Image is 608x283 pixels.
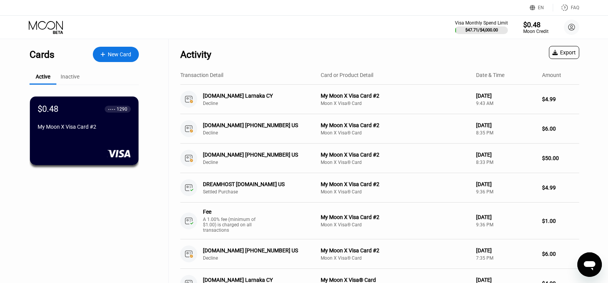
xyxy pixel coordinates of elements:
[542,251,579,257] div: $6.00
[180,72,223,78] div: Transaction Detail
[203,181,315,187] div: DREAMHOST [DOMAIN_NAME] US
[321,222,470,227] div: Moon X Visa® Card
[476,122,536,128] div: [DATE]
[321,130,470,136] div: Moon X Visa® Card
[61,74,79,80] div: Inactive
[542,96,579,102] div: $4.99
[542,218,579,224] div: $1.00
[203,160,324,165] div: Decline
[542,126,579,132] div: $6.00
[476,160,536,165] div: 8:33 PM
[455,20,508,26] div: Visa Monthly Spend Limit
[203,101,324,106] div: Decline
[36,74,50,80] div: Active
[523,29,549,34] div: Moon Credit
[476,181,536,187] div: [DATE]
[203,152,315,158] div: [DOMAIN_NAME] [PHONE_NUMBER] US
[571,5,579,10] div: FAQ
[476,93,536,99] div: [DATE]
[203,217,260,233] div: A 1.00% fee (minimum of $1.00) is charged on all transactions
[180,173,579,203] div: DREAMHOST [DOMAIN_NAME] USSettled PurchaseMy Moon X Visa Card #2Moon X Visa® Card[DATE]9:36 PM$4.99
[321,255,470,261] div: Moon X Visa® Card
[577,252,602,277] iframe: Button to launch messaging window
[321,160,470,165] div: Moon X Visa® Card
[203,130,324,136] div: Decline
[180,114,579,144] div: [DOMAIN_NAME] [PHONE_NUMBER] USDeclineMy Moon X Visa Card #2Moon X Visa® Card[DATE]8:35 PM$6.00
[321,152,470,158] div: My Moon X Visa Card #2
[542,72,561,78] div: Amount
[542,155,579,161] div: $50.00
[117,106,127,112] div: 1290
[476,101,536,106] div: 9:43 AM
[38,124,131,130] div: My Moon X Visa Card #2
[553,4,579,11] div: FAQ
[180,203,579,239] div: FeeA 1.00% fee (minimum of $1.00) is charged on all transactionsMy Moon X Visa Card #2Moon X Visa...
[530,4,553,11] div: EN
[38,104,58,114] div: $0.48
[321,122,470,128] div: My Moon X Visa Card #2
[476,222,536,227] div: 9:36 PM
[523,21,549,29] div: $0.48
[180,144,579,173] div: [DOMAIN_NAME] [PHONE_NUMBER] USDeclineMy Moon X Visa Card #2Moon X Visa® Card[DATE]8:33 PM$50.00
[476,247,536,254] div: [DATE]
[321,189,470,195] div: Moon X Visa® Card
[180,85,579,114] div: [DOMAIN_NAME] Larnaka CYDeclineMy Moon X Visa Card #2Moon X Visa® Card[DATE]9:43 AM$4.99
[203,189,324,195] div: Settled Purchase
[203,247,315,254] div: [DOMAIN_NAME] [PHONE_NUMBER] US
[476,189,536,195] div: 9:36 PM
[465,28,498,33] div: $47.71 / $4,000.00
[538,5,544,10] div: EN
[476,277,536,283] div: [DATE]
[203,93,315,99] div: [DOMAIN_NAME] Larnaka CY
[203,277,315,283] div: [DOMAIN_NAME] Larnaka CY
[476,255,536,261] div: 7:35 PM
[476,130,536,136] div: 8:35 PM
[203,255,324,261] div: Decline
[321,277,470,283] div: My Moon X Visa® Card
[93,47,139,62] div: New Card
[30,49,54,60] div: Cards
[321,72,373,78] div: Card or Product Detail
[321,181,470,187] div: My Moon X Visa Card #2
[108,108,115,110] div: ● ● ● ●
[108,51,131,58] div: New Card
[542,185,579,191] div: $4.99
[476,152,536,158] div: [DATE]
[476,72,504,78] div: Date & Time
[321,214,470,220] div: My Moon X Visa Card #2
[180,49,211,60] div: Activity
[321,101,470,106] div: Moon X Visa® Card
[321,93,470,99] div: My Moon X Visa Card #2
[30,97,138,165] div: $0.48● ● ● ●1290My Moon X Visa Card #2
[455,20,508,34] div: Visa Monthly Spend Limit$47.71/$4,000.00
[321,247,470,254] div: My Moon X Visa Card #2
[552,49,576,56] div: Export
[203,122,315,128] div: [DOMAIN_NAME] [PHONE_NUMBER] US
[180,239,579,269] div: [DOMAIN_NAME] [PHONE_NUMBER] USDeclineMy Moon X Visa Card #2Moon X Visa® Card[DATE]7:35 PM$6.00
[549,46,579,59] div: Export
[523,21,549,34] div: $0.48Moon Credit
[203,209,257,215] div: Fee
[476,214,536,220] div: [DATE]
